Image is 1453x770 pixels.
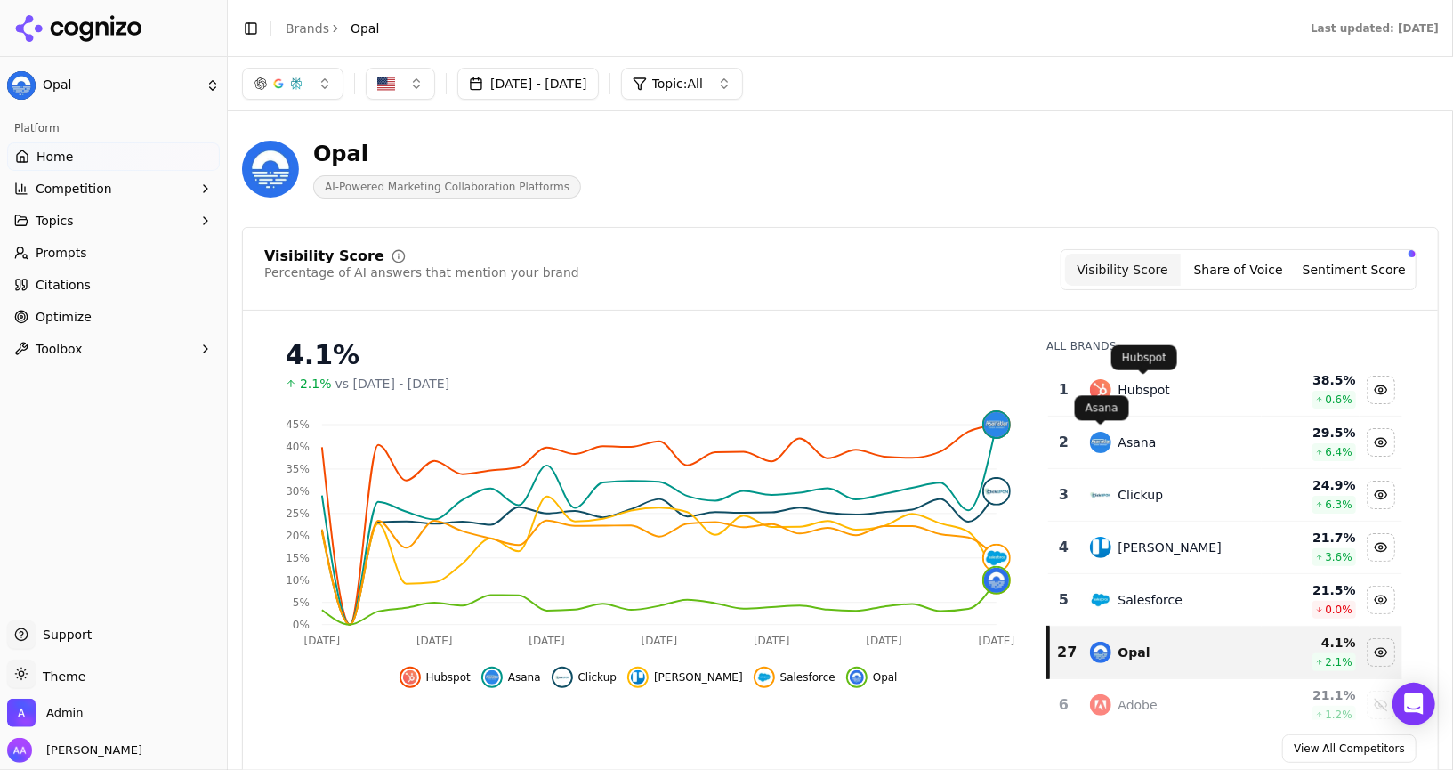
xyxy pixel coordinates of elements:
span: Optimize [36,308,92,326]
tspan: 15% [286,552,310,564]
div: 1 [1055,379,1071,401]
div: All Brands [1046,339,1402,353]
tspan: 20% [286,530,310,542]
div: 21.1 % [1265,686,1356,704]
img: asana [984,412,1009,437]
button: Hide clickup data [552,667,617,688]
img: trello [631,670,645,685]
img: salesforce [1090,589,1111,611]
div: Asana [1118,434,1157,451]
button: Open organization switcher [7,699,83,727]
img: salesforce [984,546,1009,571]
div: Adobe [1118,696,1158,714]
a: Home [7,142,220,171]
button: Hide salesforce data [754,667,835,688]
img: US [377,75,395,93]
div: Hubspot [1118,381,1171,399]
tspan: [DATE] [754,635,790,647]
span: Home [36,148,73,166]
tr: 1hubspotHubspot38.5%0.6%Hide hubspot data [1048,364,1402,417]
div: Platform [7,114,220,142]
span: Opal [873,670,898,685]
div: 6 [1055,694,1071,716]
span: 0.6 % [1325,393,1352,407]
tspan: 40% [286,441,310,453]
img: opal [1090,642,1111,663]
span: [PERSON_NAME] [654,670,743,685]
tspan: [DATE] [867,635,903,647]
img: clickup [984,479,1009,504]
span: Salesforce [780,670,835,685]
tspan: [DATE] [304,635,341,647]
span: Asana [508,670,541,685]
span: Theme [36,669,85,684]
img: trello [1090,537,1111,558]
img: adobe [1090,694,1111,716]
span: 3.6 % [1325,550,1352,564]
button: Hide trello data [1367,533,1395,562]
button: Sentiment Score [1296,254,1412,286]
img: Opal [242,141,299,198]
button: [DATE] - [DATE] [457,68,599,100]
span: vs [DATE] - [DATE] [335,375,450,393]
tspan: 35% [286,463,310,475]
img: Alp Aysan [7,738,32,763]
span: 0.0 % [1325,603,1352,617]
img: hubspot [403,670,417,685]
tspan: 30% [286,485,310,498]
img: Opal [7,71,36,100]
button: Hide asana data [481,667,541,688]
span: Toolbox [36,340,83,358]
img: Admin [7,699,36,727]
button: Visibility Score [1065,254,1181,286]
tr: 4trello[PERSON_NAME]21.7%3.6%Hide trello data [1048,522,1402,574]
div: Opal [1118,644,1150,661]
tr: 5salesforceSalesforce21.5%0.0%Hide salesforce data [1048,574,1402,627]
span: Citations [36,276,91,294]
tspan: 0% [293,619,310,631]
div: Salesforce [1118,591,1183,609]
tr: 3clickupClickup24.9%6.3%Hide clickup data [1048,469,1402,522]
p: Hubspot [1122,351,1166,365]
button: Share of Voice [1181,254,1296,286]
img: clickup [1090,484,1111,506]
tspan: [DATE] [529,635,565,647]
button: Hide asana data [1367,428,1395,457]
a: View All Competitors [1282,734,1417,763]
div: 5 [1055,589,1071,611]
tr: 6adobeAdobe21.1%1.2%Show adobe data [1048,679,1402,732]
div: Opal [313,140,581,168]
img: opal [984,568,1009,593]
img: salesforce [757,670,771,685]
button: Hide clickup data [1367,481,1395,509]
span: Hubspot [426,670,471,685]
img: hubspot [1090,379,1111,401]
div: Visibility Score [264,249,384,263]
div: 24.9 % [1265,476,1356,494]
tr: 27opalOpal4.1%2.1%Hide opal data [1048,627,1402,679]
button: Competition [7,174,220,203]
span: Clickup [578,670,617,685]
div: 21.7 % [1265,529,1356,547]
div: Percentage of AI answers that mention your brand [264,263,579,281]
a: Optimize [7,303,220,331]
tspan: 25% [286,507,310,520]
span: Opal [351,20,379,37]
tspan: 45% [286,418,310,431]
div: 3 [1055,484,1071,506]
span: Support [36,626,92,644]
div: Last updated: [DATE] [1311,21,1439,36]
a: Prompts [7,239,220,267]
button: Show adobe data [1367,691,1395,719]
div: [PERSON_NAME] [1118,539,1222,556]
button: Hide trello data [627,667,743,688]
tspan: [DATE] [979,635,1015,647]
div: 4 [1055,537,1071,558]
div: 4.1% [286,339,1011,371]
button: Hide opal data [1367,638,1395,667]
div: 21.5 % [1265,581,1356,599]
span: Topics [36,212,74,230]
span: 1.2 % [1325,708,1352,722]
span: AI-Powered Marketing Collaboration Platforms [313,175,581,199]
img: asana [485,670,499,685]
